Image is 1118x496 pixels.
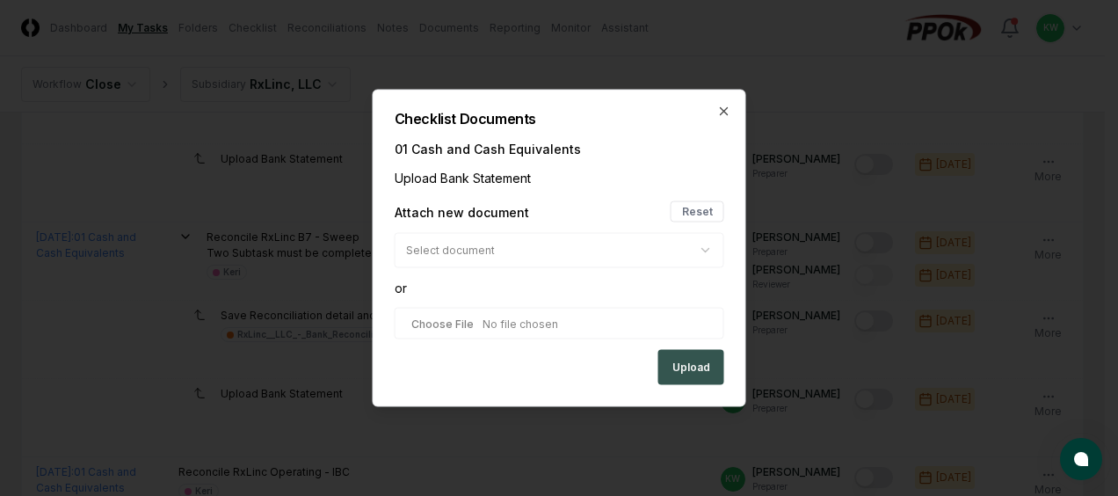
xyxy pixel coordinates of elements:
div: Upload Bank Statement [395,169,724,187]
div: Attach new document [395,202,529,221]
button: Reset [671,201,724,222]
h2: Checklist Documents [395,112,724,126]
div: 01 Cash and Cash Equivalents [395,140,724,158]
button: Upload [658,350,724,385]
div: or [395,279,724,297]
